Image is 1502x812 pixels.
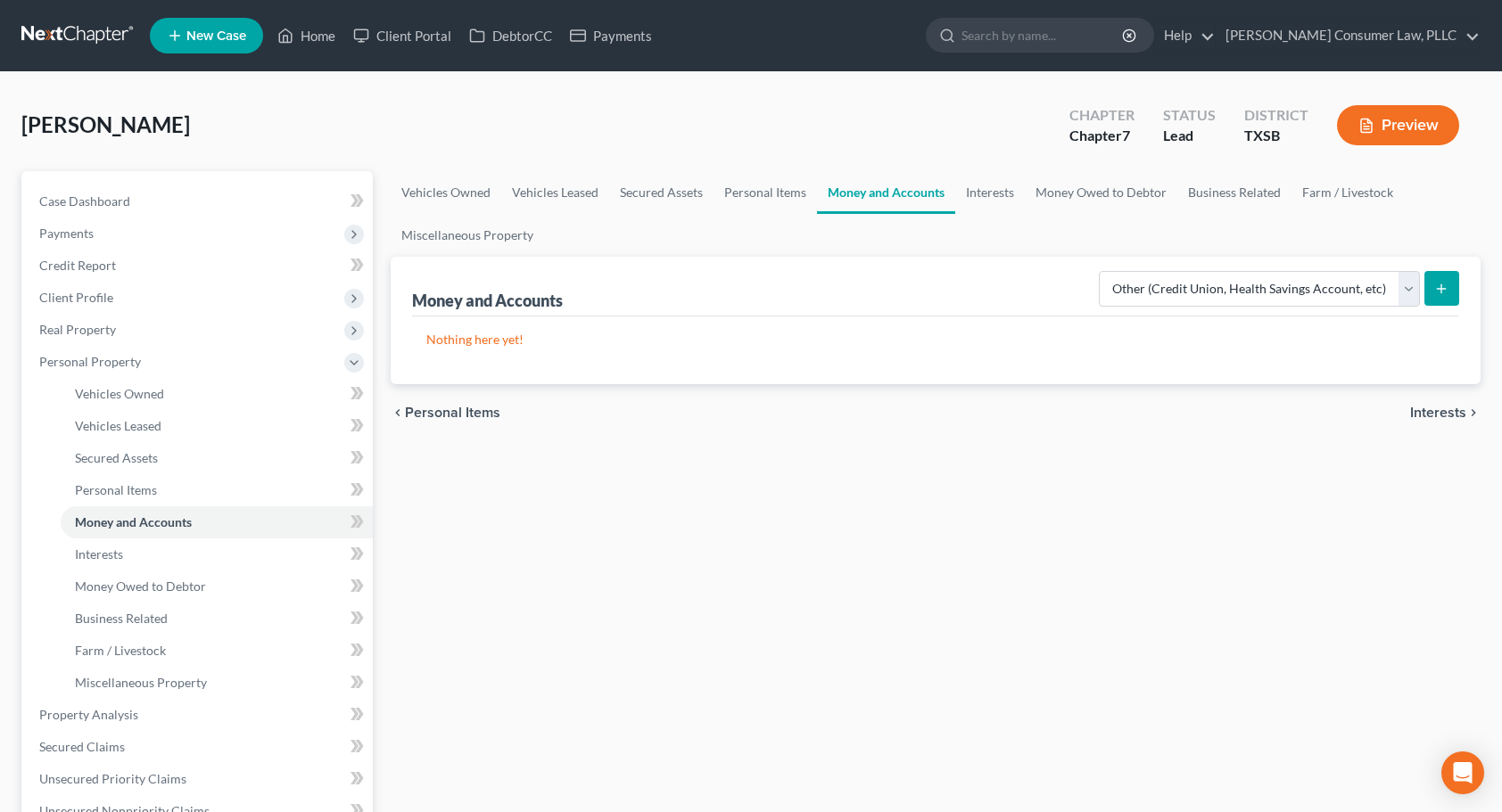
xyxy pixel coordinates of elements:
[1217,20,1480,52] a: [PERSON_NAME] Consumer Law, PLLC
[75,611,168,626] span: Business Related
[391,406,500,420] button: chevron_left Personal Items
[61,667,373,699] a: Miscellaneous Property
[75,482,157,497] span: Personal Items
[39,193,130,209] span: Case Dashboard
[1163,105,1216,126] div: Status
[61,474,373,506] a: Personal Items
[391,406,405,420] i: chevron_left
[1441,751,1484,794] div: Open Intercom Messenger
[955,171,1025,214] a: Interests
[561,20,661,52] a: Payments
[61,570,373,603] a: Money Owed to Debtor
[75,675,207,690] span: Miscellaneous Property
[25,699,373,731] a: Property Analysis
[39,226,94,241] span: Payments
[75,578,206,594] span: Money Owed to Debtor
[961,19,1125,52] input: Search by name...
[39,290,113,305] span: Client Profile
[1244,126,1308,146] div: TXSB
[501,171,609,214] a: Vehicles Leased
[21,111,190,137] span: [PERSON_NAME]
[1466,406,1481,420] i: chevron_right
[61,378,373,410] a: Vehicles Owned
[1069,126,1135,146] div: Chapter
[186,29,246,43] span: New Case
[39,258,116,273] span: Credit Report
[39,771,186,786] span: Unsecured Priority Claims
[25,763,373,795] a: Unsecured Priority Claims
[344,20,460,52] a: Client Portal
[75,418,161,433] span: Vehicles Leased
[1163,126,1216,146] div: Lead
[1155,20,1215,52] a: Help
[609,171,714,214] a: Secured Assets
[61,410,373,442] a: Vehicles Leased
[25,731,373,763] a: Secured Claims
[75,514,192,529] span: Money and Accounts
[391,214,544,257] a: Miscellaneous Property
[39,707,138,722] span: Property Analysis
[1069,105,1135,126] div: Chapter
[75,643,166,658] span: Farm / Livestock
[1410,406,1481,420] button: Interests chevron_right
[1177,171,1292,214] a: Business Related
[1244,105,1308,126] div: District
[1337,105,1459,145] button: Preview
[39,354,141,369] span: Personal Property
[75,546,123,562] span: Interests
[39,322,116,337] span: Real Property
[460,20,561,52] a: DebtorCC
[405,406,500,420] span: Personal Items
[61,538,373,570] a: Interests
[426,331,1445,349] p: Nothing here yet!
[1410,406,1466,420] span: Interests
[61,442,373,474] a: Secured Assets
[391,171,501,214] a: Vehicles Owned
[268,20,344,52] a: Home
[1025,171,1177,214] a: Money Owed to Debtor
[39,739,125,754] span: Secured Claims
[61,506,373,538] a: Money and Accounts
[714,171,817,214] a: Personal Items
[61,635,373,667] a: Farm / Livestock
[1292,171,1404,214] a: Farm / Livestock
[25,185,373,217] a: Case Dashboard
[75,450,158,465] span: Secured Assets
[25,250,373,282] a: Credit Report
[817,171,955,214] a: Money and Accounts
[1122,127,1130,144] span: 7
[75,386,164,401] span: Vehicles Owned
[412,290,563,311] div: Money and Accounts
[61,603,373,635] a: Business Related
